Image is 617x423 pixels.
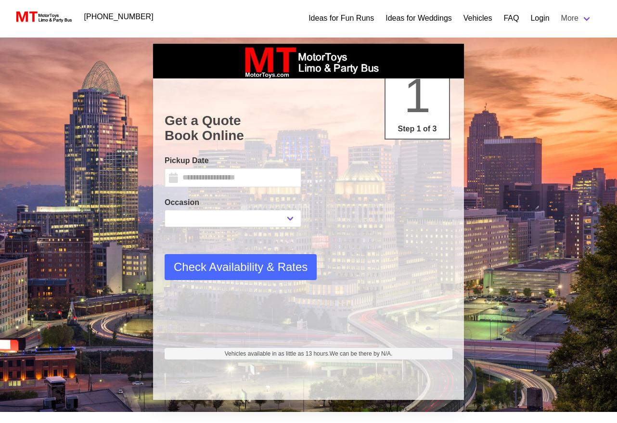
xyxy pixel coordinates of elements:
a: Vehicles [463,13,492,24]
span: Vehicles available in as little as 13 hours. [225,349,393,358]
a: [PHONE_NUMBER] [78,7,159,26]
a: Login [530,13,549,24]
span: We can be there by N/A. [330,350,393,357]
a: Ideas for Weddings [386,13,452,24]
p: Step 1 of 3 [389,123,445,135]
label: Occasion [165,197,301,208]
img: box_logo_brand.jpeg [236,44,381,78]
img: MotorToys Logo [13,10,73,24]
a: More [555,9,598,28]
span: Check Availability & Rates [174,258,308,276]
button: Check Availability & Rates [165,254,317,280]
a: FAQ [503,13,519,24]
h1: Get a Quote Book Online [165,113,452,143]
a: Ideas for Fun Runs [308,13,374,24]
span: 1 [404,68,431,122]
label: Pickup Date [165,155,301,167]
